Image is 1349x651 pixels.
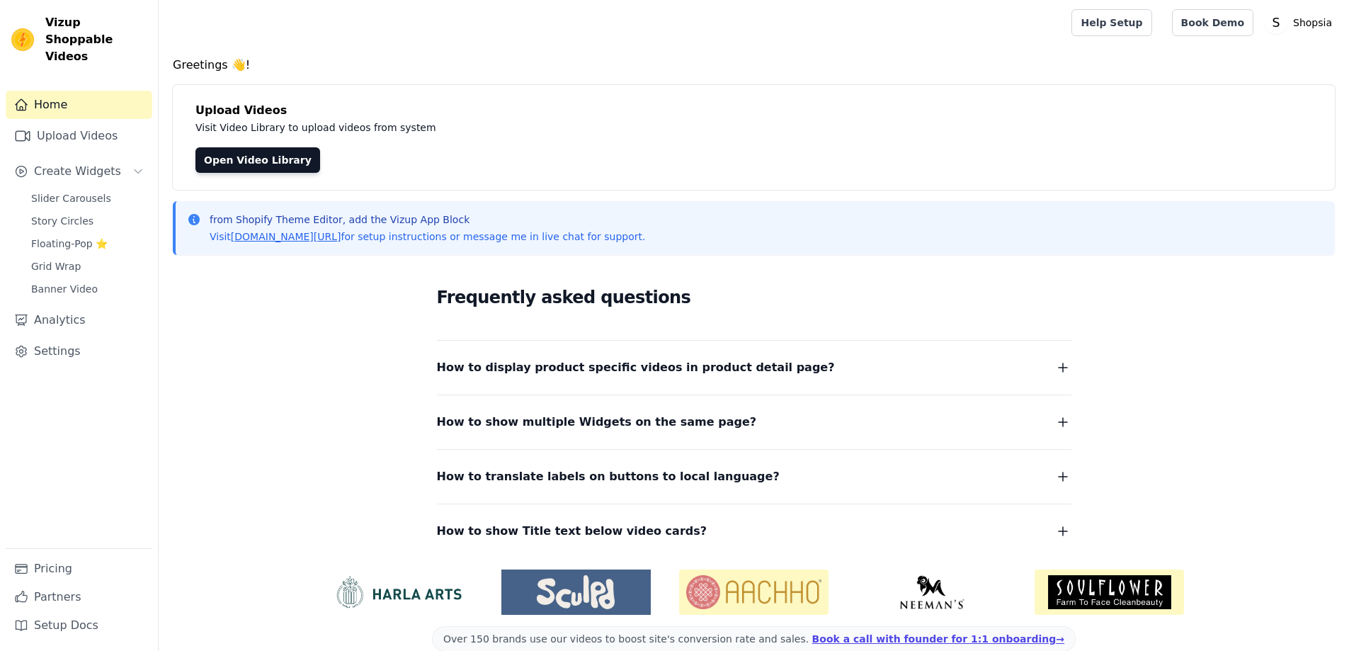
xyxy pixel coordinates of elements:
span: How to show Title text below video cards? [437,521,707,541]
span: Create Widgets [34,163,121,180]
a: Partners [6,583,152,611]
a: Grid Wrap [23,256,152,276]
button: Create Widgets [6,157,152,186]
button: S Shopsia [1265,10,1338,35]
a: Help Setup [1071,9,1151,36]
button: How to show multiple Widgets on the same page? [437,412,1071,432]
span: Banner Video [31,282,98,296]
a: Floating-Pop ⭐ [23,234,152,254]
p: Shopsia [1287,10,1338,35]
a: [DOMAIN_NAME][URL] [231,231,341,242]
h4: Upload Videos [195,102,1312,119]
a: Banner Video [23,279,152,299]
img: Sculpd US [501,575,651,609]
img: Vizup [11,28,34,51]
img: Aachho [679,570,829,615]
span: Floating-Pop ⭐ [31,237,108,251]
span: How to show multiple Widgets on the same page? [437,412,757,432]
img: Neeman's [857,575,1006,609]
span: Story Circles [31,214,93,228]
a: Open Video Library [195,147,320,173]
span: Vizup Shoppable Videos [45,14,147,65]
a: Book Demo [1172,9,1253,36]
a: Book a call with founder for 1:1 onboarding [812,633,1064,645]
a: Settings [6,337,152,366]
p: Visit Video Library to upload videos from system [195,119,830,136]
a: Upload Videos [6,122,152,150]
p: Visit for setup instructions or message me in live chat for support. [210,230,645,244]
button: How to translate labels on buttons to local language? [437,467,1071,487]
a: Home [6,91,152,119]
text: S [1273,16,1280,30]
span: Slider Carousels [31,191,111,205]
a: Story Circles [23,211,152,231]
a: Slider Carousels [23,188,152,208]
p: from Shopify Theme Editor, add the Vizup App Block [210,213,645,227]
button: How to display product specific videos in product detail page? [437,358,1071,378]
h2: Frequently asked questions [437,283,1071,312]
h4: Greetings 👋! [173,57,1335,74]
span: How to translate labels on buttons to local language? [437,467,780,487]
span: How to display product specific videos in product detail page? [437,358,835,378]
a: Setup Docs [6,611,152,640]
a: Analytics [6,306,152,334]
span: Grid Wrap [31,259,81,273]
button: How to show Title text below video cards? [437,521,1071,541]
a: Pricing [6,555,152,583]
img: HarlaArts [324,575,473,609]
img: Soulflower [1035,570,1184,615]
